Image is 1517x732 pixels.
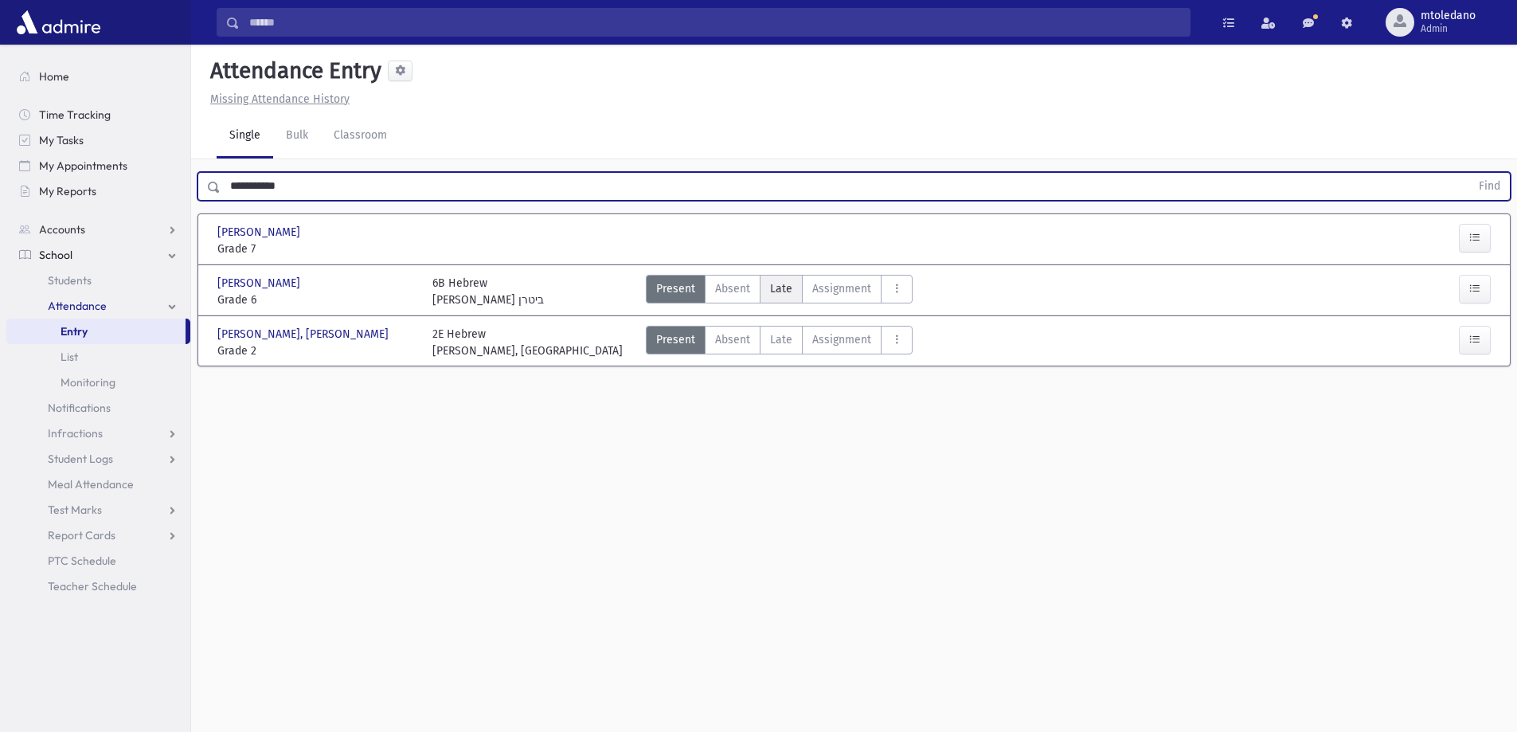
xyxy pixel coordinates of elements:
[6,497,190,523] a: Test Marks
[1421,22,1476,35] span: Admin
[61,375,115,389] span: Monitoring
[61,324,88,339] span: Entry
[48,401,111,415] span: Notifications
[217,241,416,257] span: Grade 7
[39,69,69,84] span: Home
[1421,10,1476,22] span: mtoledano
[39,248,72,262] span: School
[273,114,321,159] a: Bulk
[48,579,137,593] span: Teacher Schedule
[217,224,303,241] span: [PERSON_NAME]
[715,280,750,297] span: Absent
[6,370,190,395] a: Monitoring
[217,114,273,159] a: Single
[1469,173,1510,200] button: Find
[6,395,190,421] a: Notifications
[321,114,400,159] a: Classroom
[646,326,913,359] div: AttTypes
[715,331,750,348] span: Absent
[39,159,127,173] span: My Appointments
[48,554,116,568] span: PTC Schedule
[6,523,190,548] a: Report Cards
[6,64,190,89] a: Home
[61,350,78,364] span: List
[6,344,190,370] a: List
[39,222,85,237] span: Accounts
[39,108,111,122] span: Time Tracking
[6,153,190,178] a: My Appointments
[432,275,544,308] div: 6B Hebrew [PERSON_NAME] ביטרן
[6,178,190,204] a: My Reports
[6,217,190,242] a: Accounts
[646,275,913,308] div: AttTypes
[48,528,115,542] span: Report Cards
[6,293,190,319] a: Attendance
[48,477,134,491] span: Meal Attendance
[6,319,186,344] a: Entry
[48,299,107,313] span: Attendance
[656,280,695,297] span: Present
[39,184,96,198] span: My Reports
[6,102,190,127] a: Time Tracking
[204,57,381,84] h5: Attendance Entry
[204,92,350,106] a: Missing Attendance History
[6,548,190,573] a: PTC Schedule
[217,343,416,359] span: Grade 2
[217,292,416,308] span: Grade 6
[432,326,623,359] div: 2E Hebrew [PERSON_NAME], [GEOGRAPHIC_DATA]
[6,421,190,446] a: Infractions
[13,6,104,38] img: AdmirePro
[656,331,695,348] span: Present
[770,331,792,348] span: Late
[240,8,1190,37] input: Search
[812,280,871,297] span: Assignment
[6,268,190,293] a: Students
[217,275,303,292] span: [PERSON_NAME]
[6,127,190,153] a: My Tasks
[6,242,190,268] a: School
[48,452,113,466] span: Student Logs
[6,573,190,599] a: Teacher Schedule
[6,472,190,497] a: Meal Attendance
[39,133,84,147] span: My Tasks
[812,331,871,348] span: Assignment
[48,426,103,440] span: Infractions
[6,446,190,472] a: Student Logs
[210,92,350,106] u: Missing Attendance History
[48,503,102,517] span: Test Marks
[770,280,792,297] span: Late
[48,273,92,288] span: Students
[217,326,392,343] span: [PERSON_NAME], [PERSON_NAME]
